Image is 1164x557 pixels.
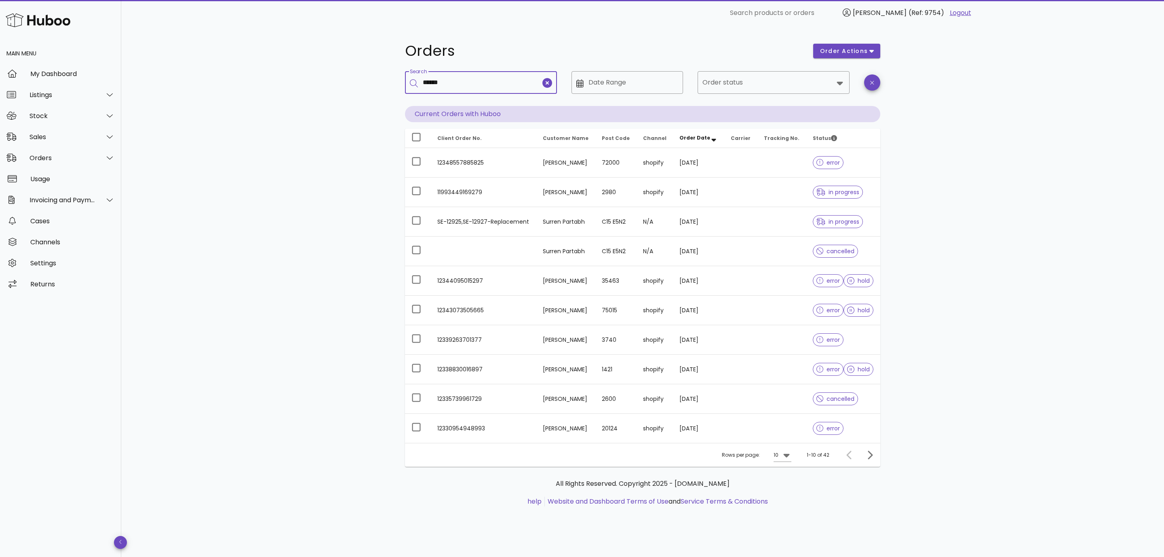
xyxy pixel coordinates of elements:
div: 1-10 of 42 [807,451,829,459]
td: Surren Partabh [536,237,595,266]
td: 72000 [595,148,637,178]
button: Next page [862,448,877,462]
td: shopify [637,178,673,207]
th: Customer Name [536,129,595,148]
span: cancelled [816,248,855,254]
td: 12343073505665 [431,296,536,325]
td: [PERSON_NAME] [536,296,595,325]
td: [PERSON_NAME] [536,414,595,443]
span: error [816,426,840,431]
div: 10Rows per page: [774,449,791,462]
td: shopify [637,384,673,414]
td: [DATE] [673,414,724,443]
span: hold [847,366,870,372]
td: 11993449169279 [431,178,536,207]
th: Client Order No. [431,129,536,148]
div: Orders [30,154,95,162]
div: Cases [30,217,115,225]
span: order actions [820,47,868,55]
td: [DATE] [673,178,724,207]
span: Carrier [731,135,751,142]
a: Website and Dashboard Terms of Use [548,497,668,506]
span: in progress [816,219,859,224]
div: Invoicing and Payments [30,196,95,204]
td: [PERSON_NAME] [536,148,595,178]
img: Huboo Logo [6,11,70,29]
td: 2980 [595,178,637,207]
td: [DATE] [673,237,724,266]
a: help [527,497,542,506]
td: [PERSON_NAME] [536,355,595,384]
div: 10 [774,451,778,459]
td: SE-12925,SE-12927-Replacement [431,207,536,237]
td: shopify [637,296,673,325]
span: in progress [816,189,859,195]
td: [PERSON_NAME] [536,178,595,207]
td: [PERSON_NAME] [536,266,595,296]
span: [PERSON_NAME] [853,8,907,17]
button: clear icon [542,78,552,88]
td: 20124 [595,414,637,443]
span: Post Code [602,135,630,142]
a: Logout [950,8,971,18]
th: Tracking No. [757,129,806,148]
span: Client Order No. [437,135,482,142]
td: 1421 [595,355,637,384]
th: Carrier [724,129,757,148]
span: error [816,337,840,343]
td: 12338830016897 [431,355,536,384]
span: Tracking No. [764,135,799,142]
td: 12330954948993 [431,414,536,443]
button: order actions [813,44,880,58]
span: hold [847,278,870,284]
td: 12344095015297 [431,266,536,296]
th: Order Date: Sorted descending. Activate to remove sorting. [673,129,724,148]
div: Listings [30,91,95,99]
div: Settings [30,259,115,267]
td: 75015 [595,296,637,325]
td: N/A [637,207,673,237]
td: [PERSON_NAME] [536,384,595,414]
td: N/A [637,237,673,266]
td: [DATE] [673,384,724,414]
td: shopify [637,355,673,384]
td: [DATE] [673,207,724,237]
li: and [545,497,768,506]
span: cancelled [816,396,855,402]
td: Surren Partabh [536,207,595,237]
td: [PERSON_NAME] [536,325,595,355]
span: error [816,366,840,372]
td: 2600 [595,384,637,414]
span: error [816,307,840,313]
span: Order Date [679,134,710,141]
span: error [816,160,840,165]
th: Channel [637,129,673,148]
td: [DATE] [673,148,724,178]
p: Current Orders with Huboo [405,106,880,122]
td: C15 E5N2 [595,237,637,266]
td: 35463 [595,266,637,296]
td: 12348557885825 [431,148,536,178]
td: [DATE] [673,325,724,355]
td: 3740 [595,325,637,355]
div: Channels [30,238,115,246]
td: shopify [637,148,673,178]
span: hold [847,307,870,313]
td: [DATE] [673,266,724,296]
td: [DATE] [673,296,724,325]
p: All Rights Reserved. Copyright 2025 - [DOMAIN_NAME] [411,479,874,489]
span: (Ref: 9754) [909,8,944,17]
td: C15 E5N2 [595,207,637,237]
span: error [816,278,840,284]
div: Usage [30,175,115,183]
div: Sales [30,133,95,141]
div: Rows per page: [722,443,791,467]
span: Channel [643,135,666,142]
th: Status [806,129,880,148]
div: Stock [30,112,95,120]
th: Post Code [595,129,637,148]
td: [DATE] [673,355,724,384]
td: shopify [637,325,673,355]
div: Order status [698,71,850,94]
td: 12335739961729 [431,384,536,414]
